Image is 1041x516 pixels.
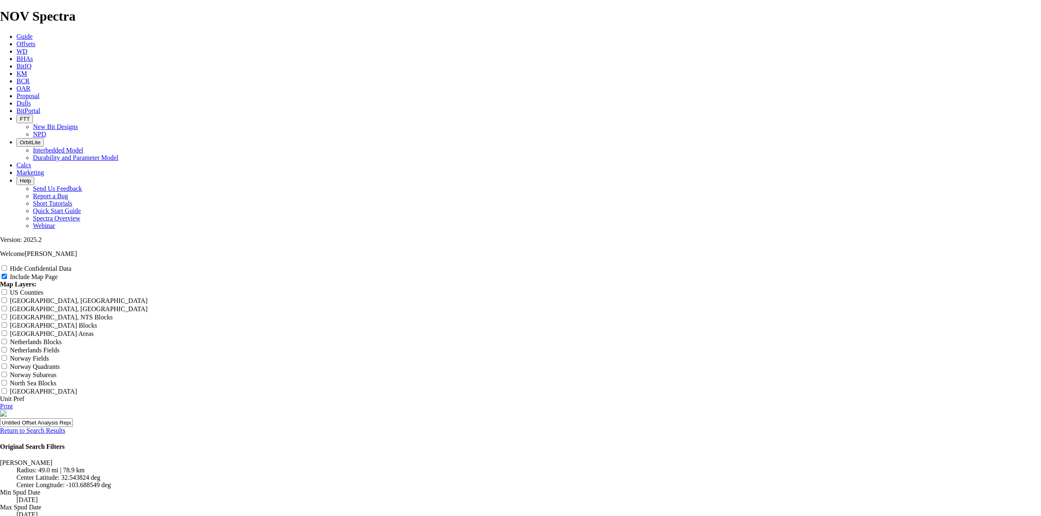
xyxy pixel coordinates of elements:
[16,63,31,70] a: BitIQ
[16,467,1041,489] dd: Radius: 49.0 mi | 78.9 km Center Latitude: 32.543824 deg Center Longitude: -103.688549 deg
[16,40,35,47] a: Offsets
[10,289,43,296] label: US Counties
[33,147,83,154] a: Interbedded Model
[16,70,27,77] a: KM
[10,355,49,362] label: Norway Fields
[16,48,28,55] a: WD
[16,496,1041,504] dd: [DATE]
[16,176,34,185] button: Help
[10,388,77,395] label: [GEOGRAPHIC_DATA]
[20,116,30,122] span: FTT
[20,139,40,145] span: OrbitLite
[16,169,44,176] a: Marketing
[10,380,56,387] label: North Sea Blocks
[25,250,77,257] span: [PERSON_NAME]
[10,314,113,321] label: [GEOGRAPHIC_DATA], NTS Blocks
[33,192,68,199] a: Report a Bug
[16,115,33,123] button: FTT
[10,371,56,378] label: Norway Subareas
[10,338,62,345] label: Netherlands Blocks
[16,77,30,84] a: BCR
[10,265,71,272] label: Hide Confidential Data
[16,55,33,62] a: BHAs
[10,363,60,370] label: Norway Quadrants
[20,178,31,184] span: Help
[16,138,44,147] button: OrbitLite
[10,273,58,280] label: Include Map Page
[10,305,147,312] label: [GEOGRAPHIC_DATA], [GEOGRAPHIC_DATA]
[16,107,40,114] a: BitPortal
[33,207,81,214] a: Quick Start Guide
[33,222,55,229] a: Webinar
[16,33,33,40] a: Guide
[33,123,78,130] a: New Bit Designs
[10,347,59,354] label: Netherlands Fields
[10,322,97,329] label: [GEOGRAPHIC_DATA] Blocks
[16,100,31,107] a: Dulls
[10,330,94,337] label: [GEOGRAPHIC_DATA] Areas
[10,297,147,304] label: [GEOGRAPHIC_DATA], [GEOGRAPHIC_DATA]
[33,215,80,222] a: Spectra Overview
[33,185,82,192] a: Send Us Feedback
[33,131,46,138] a: NPD
[16,162,31,169] a: Calcs
[33,154,119,161] a: Durability and Parameter Model
[16,85,30,92] a: OAR
[33,200,72,207] a: Short Tutorials
[16,92,40,99] a: Proposal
